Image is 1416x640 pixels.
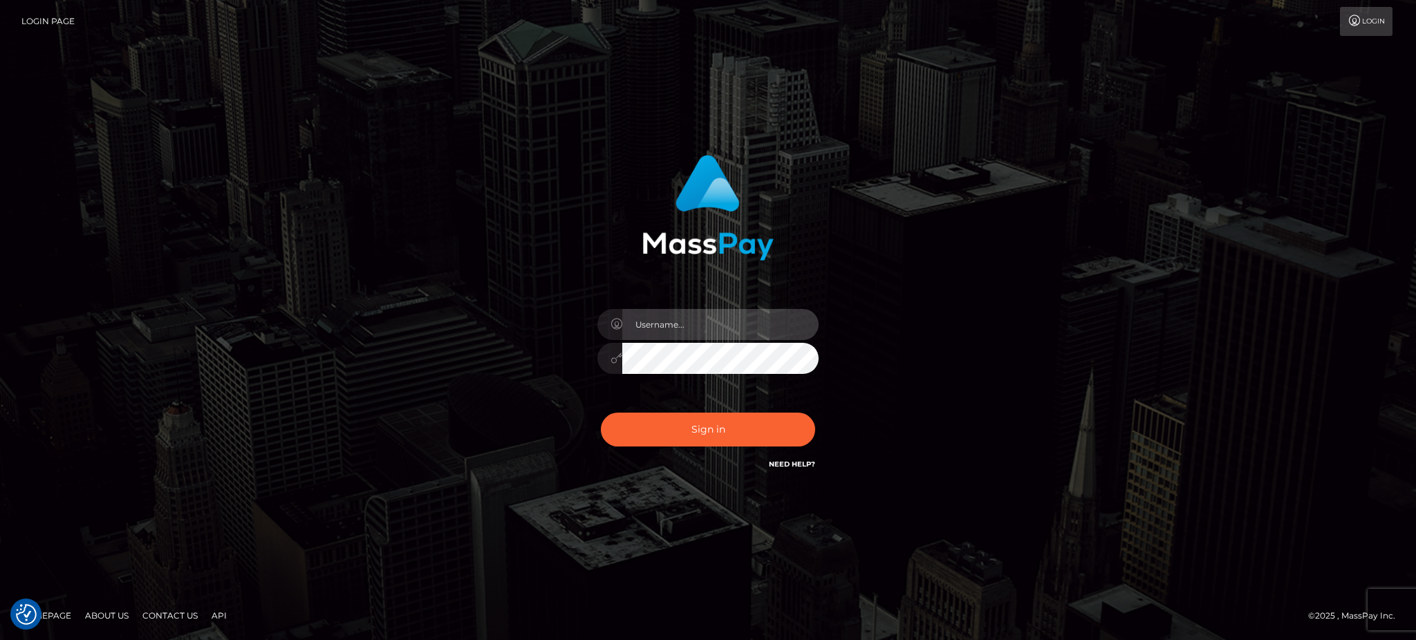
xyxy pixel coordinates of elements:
a: Need Help? [769,460,815,469]
button: Consent Preferences [16,604,37,625]
input: Username... [622,309,819,340]
button: Sign in [601,413,815,446]
div: © 2025 , MassPay Inc. [1308,608,1406,623]
a: Login Page [21,7,75,36]
a: API [206,605,232,626]
img: MassPay Login [642,155,774,261]
a: About Us [80,605,134,626]
a: Contact Us [137,605,203,626]
a: Homepage [15,605,77,626]
a: Login [1340,7,1392,36]
img: Revisit consent button [16,604,37,625]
